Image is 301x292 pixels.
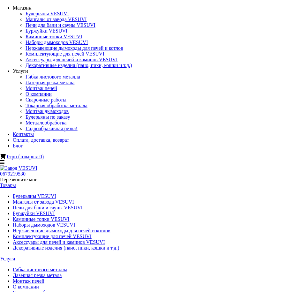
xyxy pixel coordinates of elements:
[26,40,88,45] a: Наборы дымоходов VESUVI
[26,22,95,28] a: Печи для бани и сауны VESUVI
[13,228,110,233] a: Нержавеющие дымоходы для печей и котлов
[13,278,44,284] a: Монтаж печей
[26,120,66,125] a: Металлообработка
[26,103,87,108] a: Токарная обработка металла
[13,205,83,210] a: Печи для бани и сауны VESUVI
[26,51,104,56] a: Комплектующие для печей VESUVI
[13,239,105,245] a: Аксессуары для печей и каминов VESUVI
[13,68,301,74] div: Услуги
[13,137,69,143] a: Оплата, доставка, возврат
[26,86,57,91] a: Монтаж печей
[13,284,39,289] a: О компании
[13,143,23,148] a: Блог
[13,131,34,137] a: Контакты
[26,91,52,97] a: О компании
[13,211,55,216] a: Буржуйки VESUVI
[26,17,87,22] a: Мангалы от завода VESUVI
[26,126,78,131] a: Гидроабразивная резка!
[26,11,69,16] a: Булерьяны VESUVI
[13,222,75,228] a: Наборы дымоходов VESUVI
[26,114,70,120] a: Булерьяны по заказу
[13,5,301,11] div: Магазин
[13,216,70,222] a: Каминные топки VESUVI
[13,234,92,239] a: Комплектующие для печей VESUVI
[26,109,69,114] a: Монтаж дымоходов
[13,193,56,199] a: Булерьяны VESUVI
[26,80,74,85] a: Лазерная резка метала
[26,74,80,79] a: Гибка листового металла
[7,154,44,159] a: 0грн (товаров: 0)
[13,199,74,205] a: Мангалы от завода VESUVI
[26,45,123,51] a: Нержавеющие дымоходы для печей и котлов
[26,57,117,62] a: Аксессуары для печей и каминов VESUVI
[13,267,67,272] a: Гибка листового металла
[13,273,62,278] a: Лазерная резка метала
[13,245,119,251] a: Декоративные изделия (пано, пики, кошки и т.д.)
[26,63,132,68] a: Декоративные изделия (пано, пики, кошки и т.д.)
[26,34,82,39] a: Каминные топки VESUVI
[26,97,66,102] a: Сварочные работы
[26,28,67,34] a: Буржуйки VESUVI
